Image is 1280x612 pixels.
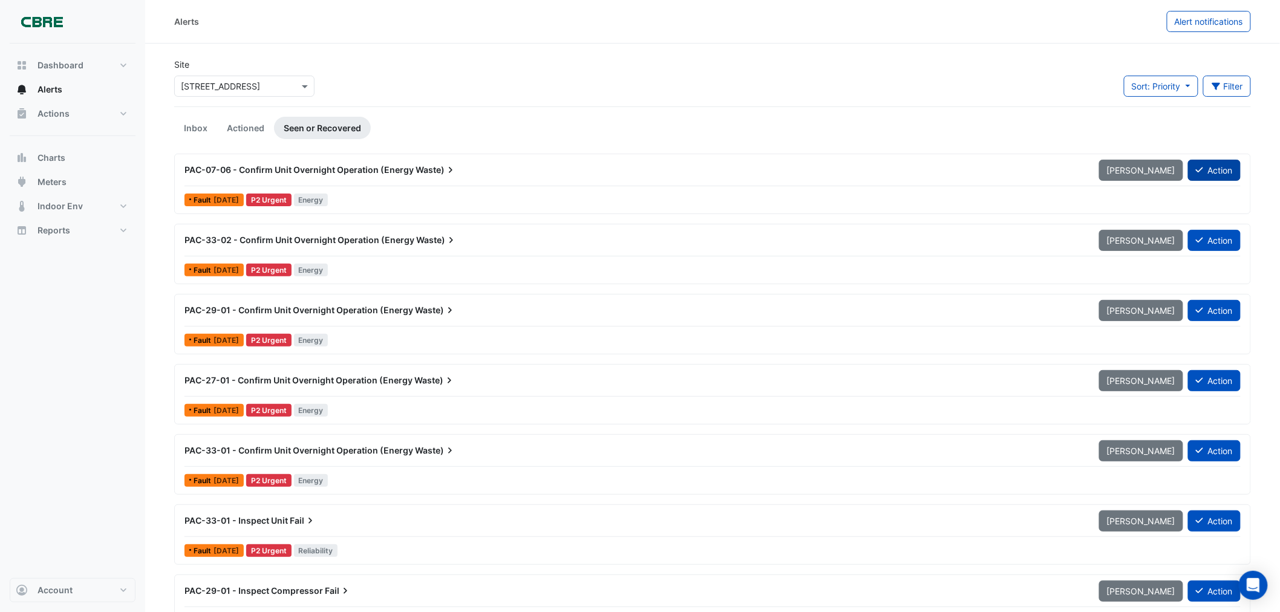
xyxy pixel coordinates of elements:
[294,334,328,347] span: Energy
[194,197,214,204] span: Fault
[1203,76,1252,97] button: Filter
[10,77,136,102] button: Alerts
[415,304,456,316] span: Waste)
[194,477,214,484] span: Fault
[184,305,413,315] span: PAC-29-01 - Confirm Unit Overnight Operation (Energy
[1099,581,1183,602] button: [PERSON_NAME]
[414,374,456,386] span: Waste)
[294,194,328,206] span: Energy
[1099,160,1183,181] button: [PERSON_NAME]
[10,218,136,243] button: Reports
[10,578,136,602] button: Account
[10,102,136,126] button: Actions
[1239,571,1268,600] div: Open Intercom Messenger
[1107,165,1175,175] span: [PERSON_NAME]
[294,264,328,276] span: Energy
[1099,300,1183,321] button: [PERSON_NAME]
[294,544,338,557] span: Reliability
[1124,76,1198,97] button: Sort: Priority
[416,164,457,176] span: Waste)
[16,108,28,120] app-icon: Actions
[246,334,292,347] div: P2 Urgent
[184,515,288,526] span: PAC-33-01 - Inspect Unit
[1099,440,1183,461] button: [PERSON_NAME]
[1188,510,1241,532] button: Action
[246,544,292,557] div: P2 Urgent
[1099,230,1183,251] button: [PERSON_NAME]
[194,547,214,555] span: Fault
[290,515,316,527] span: Fail
[1099,510,1183,532] button: [PERSON_NAME]
[1188,300,1241,321] button: Action
[1107,516,1175,526] span: [PERSON_NAME]
[1167,11,1251,32] button: Alert notifications
[1175,16,1243,27] span: Alert notifications
[325,585,351,597] span: Fail
[416,234,457,246] span: Waste)
[174,117,217,139] a: Inbox
[10,53,136,77] button: Dashboard
[1188,230,1241,251] button: Action
[246,264,292,276] div: P2 Urgent
[38,176,67,188] span: Meters
[16,200,28,212] app-icon: Indoor Env
[294,404,328,417] span: Energy
[1107,586,1175,596] span: [PERSON_NAME]
[214,406,239,415] span: Thu 09-Jan-2025 21:00 AEDT
[38,152,65,164] span: Charts
[184,375,413,385] span: PAC-27-01 - Confirm Unit Overnight Operation (Energy
[38,584,73,596] span: Account
[1188,581,1241,602] button: Action
[184,235,414,245] span: PAC-33-02 - Confirm Unit Overnight Operation (Energy
[214,195,239,204] span: Thu 09-Jan-2025 21:00 AEDT
[1188,160,1241,181] button: Action
[246,194,292,206] div: P2 Urgent
[184,164,414,175] span: PAC-07-06 - Confirm Unit Overnight Operation (Energy
[174,58,189,71] label: Site
[16,83,28,96] app-icon: Alerts
[16,176,28,188] app-icon: Meters
[214,336,239,345] span: Thu 09-Jan-2025 21:00 AEDT
[184,585,323,596] span: PAC-29-01 - Inspect Compressor
[16,224,28,236] app-icon: Reports
[16,152,28,164] app-icon: Charts
[1132,81,1181,91] span: Sort: Priority
[38,108,70,120] span: Actions
[415,444,456,457] span: Waste)
[194,337,214,344] span: Fault
[1107,305,1175,316] span: [PERSON_NAME]
[16,59,28,71] app-icon: Dashboard
[246,404,292,417] div: P2 Urgent
[15,10,69,34] img: Company Logo
[1107,235,1175,246] span: [PERSON_NAME]
[1107,376,1175,386] span: [PERSON_NAME]
[214,265,239,275] span: Thu 09-Jan-2025 21:00 AEDT
[10,194,136,218] button: Indoor Env
[10,146,136,170] button: Charts
[274,117,371,139] a: Seen or Recovered
[174,15,199,28] div: Alerts
[1188,370,1241,391] button: Action
[1188,440,1241,461] button: Action
[1099,370,1183,391] button: [PERSON_NAME]
[194,267,214,274] span: Fault
[38,200,83,212] span: Indoor Env
[38,224,70,236] span: Reports
[38,59,83,71] span: Dashboard
[38,83,62,96] span: Alerts
[1107,446,1175,456] span: [PERSON_NAME]
[217,117,274,139] a: Actioned
[246,474,292,487] div: P2 Urgent
[294,474,328,487] span: Energy
[214,546,239,555] span: Thu 09-Jan-2025 17:30 AEDT
[10,170,136,194] button: Meters
[214,476,239,485] span: Thu 09-Jan-2025 21:00 AEDT
[184,445,413,455] span: PAC-33-01 - Confirm Unit Overnight Operation (Energy
[194,407,214,414] span: Fault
